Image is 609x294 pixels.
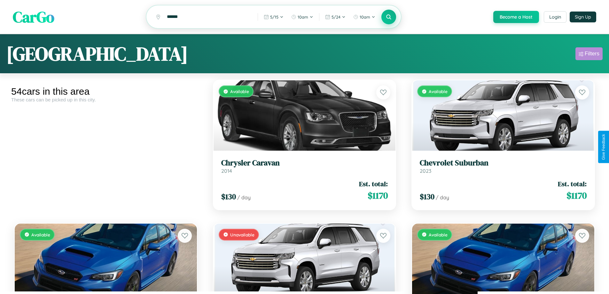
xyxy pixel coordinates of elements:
[429,232,448,237] span: Available
[261,12,287,22] button: 5/15
[270,14,278,20] span: 5 / 15
[31,232,50,237] span: Available
[566,189,587,202] span: $ 1170
[6,41,188,67] h1: [GEOGRAPHIC_DATA]
[544,11,566,23] button: Login
[420,168,431,174] span: 2023
[420,158,587,168] h3: Chevrolet Suburban
[221,191,236,202] span: $ 130
[493,11,539,23] button: Become a Host
[298,14,308,20] span: 10am
[420,158,587,174] a: Chevrolet Suburban2023
[601,134,606,160] div: Give Feedback
[221,158,388,174] a: Chrysler Caravan2014
[322,12,349,22] button: 5/24
[332,14,340,20] span: 5 / 24
[221,158,388,168] h3: Chrysler Caravan
[436,194,449,201] span: / day
[575,47,603,60] button: Filters
[11,86,200,97] div: 54 cars in this area
[288,12,316,22] button: 10am
[11,97,200,102] div: These cars can be picked up in this city.
[570,12,596,22] button: Sign Up
[429,89,448,94] span: Available
[585,51,599,57] div: Filters
[359,179,388,188] span: Est. total:
[13,6,54,28] span: CarGo
[360,14,370,20] span: 10am
[420,191,434,202] span: $ 130
[230,89,249,94] span: Available
[237,194,251,201] span: / day
[558,179,587,188] span: Est. total:
[221,168,232,174] span: 2014
[368,189,388,202] span: $ 1170
[230,232,254,237] span: Unavailable
[350,12,379,22] button: 10am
